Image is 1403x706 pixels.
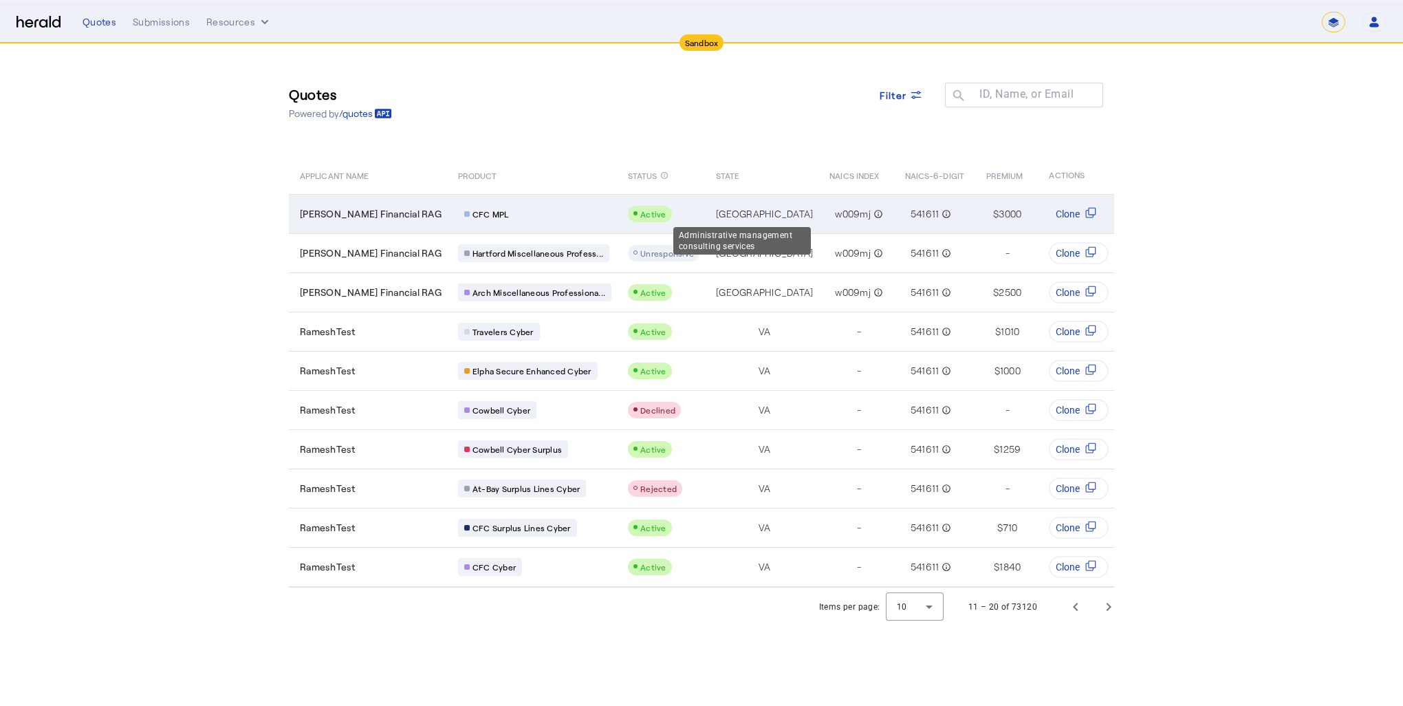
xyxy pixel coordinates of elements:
[945,88,968,105] mat-icon: search
[640,445,666,454] span: Active
[993,207,999,221] span: $
[911,286,939,299] span: 541611
[911,246,939,260] span: 541611
[911,403,939,417] span: 541611
[1049,438,1109,460] button: Clone
[300,560,356,574] span: RameshTest
[300,207,442,221] span: [PERSON_NAME] Financial RAG
[300,521,356,535] span: RameshTest
[472,405,530,416] span: Cowbell Cyber
[759,325,771,339] span: VA
[1056,560,1080,574] span: Clone
[339,107,392,120] a: /quotes
[968,600,1037,614] div: 11 – 20 of 73120
[640,327,666,336] span: Active
[911,325,939,339] span: 541611
[640,523,666,533] span: Active
[939,560,951,574] mat-icon: info_outline
[458,168,497,182] span: PRODUCT
[911,442,939,456] span: 541611
[857,364,861,378] span: -
[300,364,356,378] span: RameshTest
[999,207,1021,221] span: 3000
[83,15,116,29] div: Quotes
[939,521,951,535] mat-icon: info_outline
[472,522,571,533] span: CFC Surplus Lines Cyber
[716,168,739,182] span: STATE
[1056,364,1080,378] span: Clone
[1049,399,1109,421] button: Clone
[939,442,951,456] mat-icon: info_outline
[640,248,694,258] span: Unresponsive
[759,403,771,417] span: VA
[300,168,369,182] span: APPLICANT NAME
[995,325,1001,339] span: $
[759,482,771,495] span: VA
[300,442,356,456] span: RameshTest
[997,521,1003,535] span: $
[939,246,951,260] mat-icon: info_outline
[1049,242,1109,264] button: Clone
[1001,325,1019,339] span: 1010
[1056,286,1080,299] span: Clone
[999,442,1021,456] span: 1259
[1049,203,1109,225] button: Clone
[1059,590,1092,623] button: Previous page
[994,364,1000,378] span: $
[640,484,677,493] span: Rejected
[911,482,939,495] span: 541611
[993,286,999,299] span: $
[880,88,907,103] span: Filter
[660,168,668,183] mat-icon: info_outline
[1056,442,1080,456] span: Clone
[628,168,657,182] span: STATUS
[1056,207,1080,221] span: Clone
[640,405,675,415] span: Declined
[911,207,939,221] span: 541611
[673,227,811,255] div: Administrative management consulting services
[939,364,951,378] mat-icon: info_outline
[1003,521,1018,535] span: 710
[939,325,951,339] mat-icon: info_outline
[939,482,951,495] mat-icon: info_outline
[472,326,534,337] span: Travelers Cyber
[472,365,591,376] span: Elpha Secure Enhanced Cyber
[829,168,879,182] span: NAICS INDEX
[716,286,813,299] span: [GEOGRAPHIC_DATA]
[1000,364,1021,378] span: 1000
[986,168,1023,182] span: PREMIUM
[300,325,356,339] span: RameshTest
[939,207,951,221] mat-icon: info_outline
[300,403,356,417] span: RameshTest
[472,444,562,455] span: Cowbell Cyber Surplus
[1049,321,1109,343] button: Clone
[857,560,861,574] span: -
[871,286,883,299] mat-icon: info_outline
[857,482,861,495] span: -
[1056,403,1080,417] span: Clone
[640,562,666,572] span: Active
[857,442,861,456] span: -
[17,16,61,29] img: Herald Logo
[939,286,951,299] mat-icon: info_outline
[857,325,861,339] span: -
[716,207,813,221] span: [GEOGRAPHIC_DATA]
[999,560,1021,574] span: 1840
[640,288,666,297] span: Active
[472,248,603,259] span: Hartford Miscellaneous Profess...
[640,366,666,376] span: Active
[300,482,356,495] span: RameshTest
[911,521,939,535] span: 541611
[911,364,939,378] span: 541611
[1056,521,1080,535] span: Clone
[1038,156,1115,194] th: ACTIONS
[905,168,964,182] span: NAICS-6-DIGIT
[472,287,605,298] span: Arch Miscellaneous Professiona...
[979,87,1074,100] mat-label: ID, Name, or Email
[869,83,935,107] button: Filter
[994,560,999,574] span: $
[1005,482,1010,495] span: -
[819,600,880,614] div: Items per page:
[1049,478,1109,500] button: Clone
[133,15,190,29] div: Submissions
